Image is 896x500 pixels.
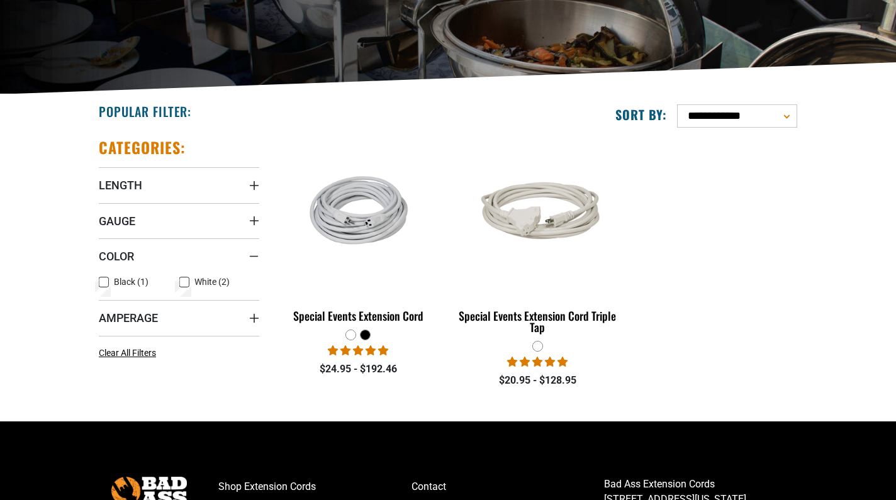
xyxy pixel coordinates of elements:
span: 5.00 stars [328,345,388,357]
span: White (2) [194,277,230,286]
summary: Color [99,238,259,274]
span: Clear All Filters [99,348,156,358]
img: white [458,168,617,265]
summary: Amperage [99,300,259,335]
a: Shop Extension Cords [218,477,412,497]
a: Contact [412,477,605,497]
span: Black (1) [114,277,148,286]
h2: Popular Filter: [99,103,191,119]
a: white Special Events Extension Cord [278,138,439,329]
summary: Gauge [99,203,259,238]
div: $20.95 - $128.95 [457,373,618,388]
div: Special Events Extension Cord Triple Tap [457,310,618,333]
span: Amperage [99,311,158,325]
h2: Categories: [99,138,186,157]
div: $24.95 - $192.46 [278,362,439,377]
span: Gauge [99,214,135,228]
a: white Special Events Extension Cord Triple Tap [457,138,618,340]
img: white [279,164,438,269]
span: 5.00 stars [507,356,568,368]
div: Special Events Extension Cord [278,310,439,321]
summary: Length [99,167,259,203]
label: Sort by: [615,106,667,123]
a: Clear All Filters [99,347,161,360]
span: Length [99,178,142,192]
span: Color [99,249,134,264]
